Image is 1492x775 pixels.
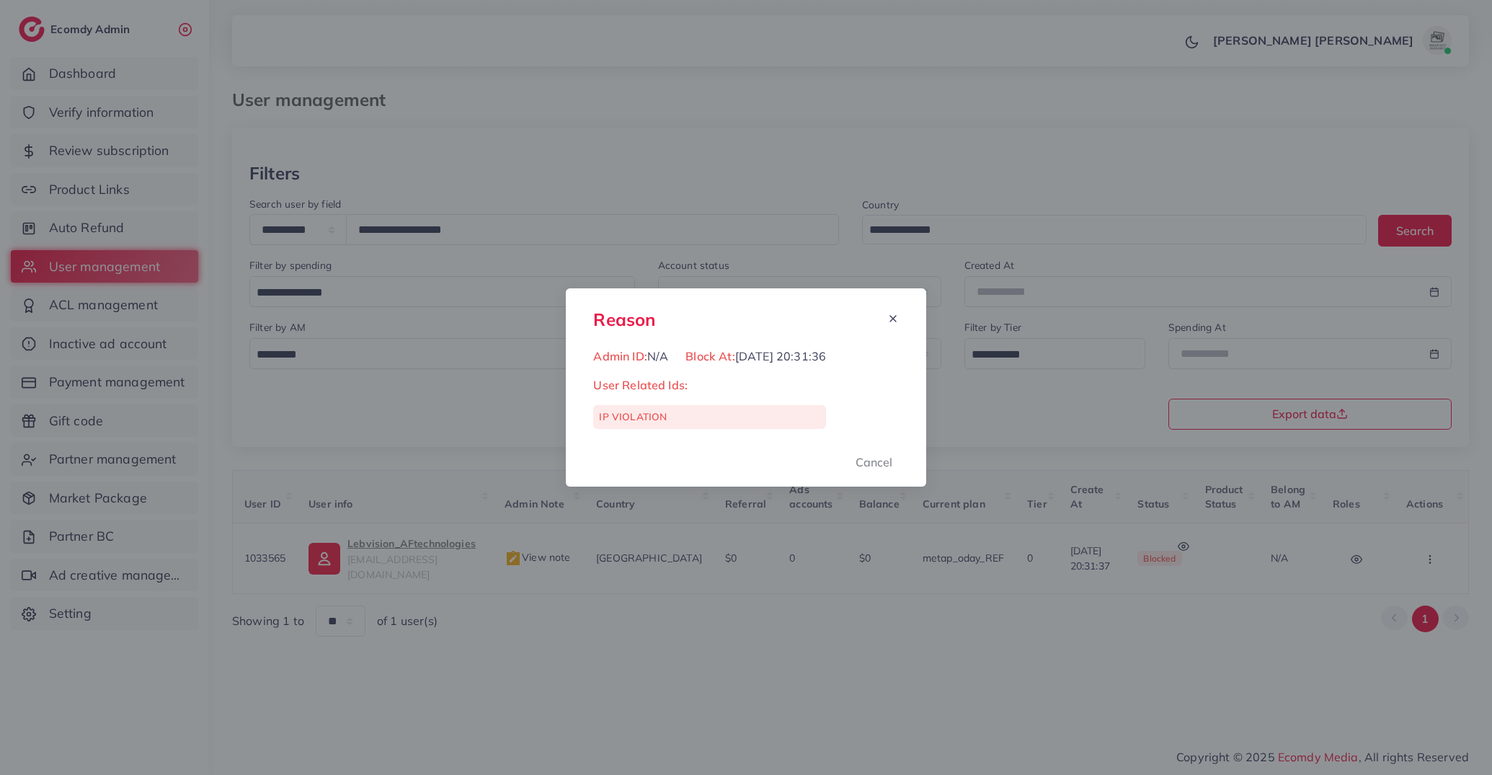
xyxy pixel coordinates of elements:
[599,408,820,425] p: IP VIOLATION
[593,349,647,363] span: Admin ID:
[593,378,688,392] span: User Related Ids:
[647,349,668,363] span: N/A
[685,349,734,363] span: Block At:
[838,446,910,477] button: Cancel
[593,309,655,330] h3: Reason
[735,349,826,363] span: [DATE] 20:31:36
